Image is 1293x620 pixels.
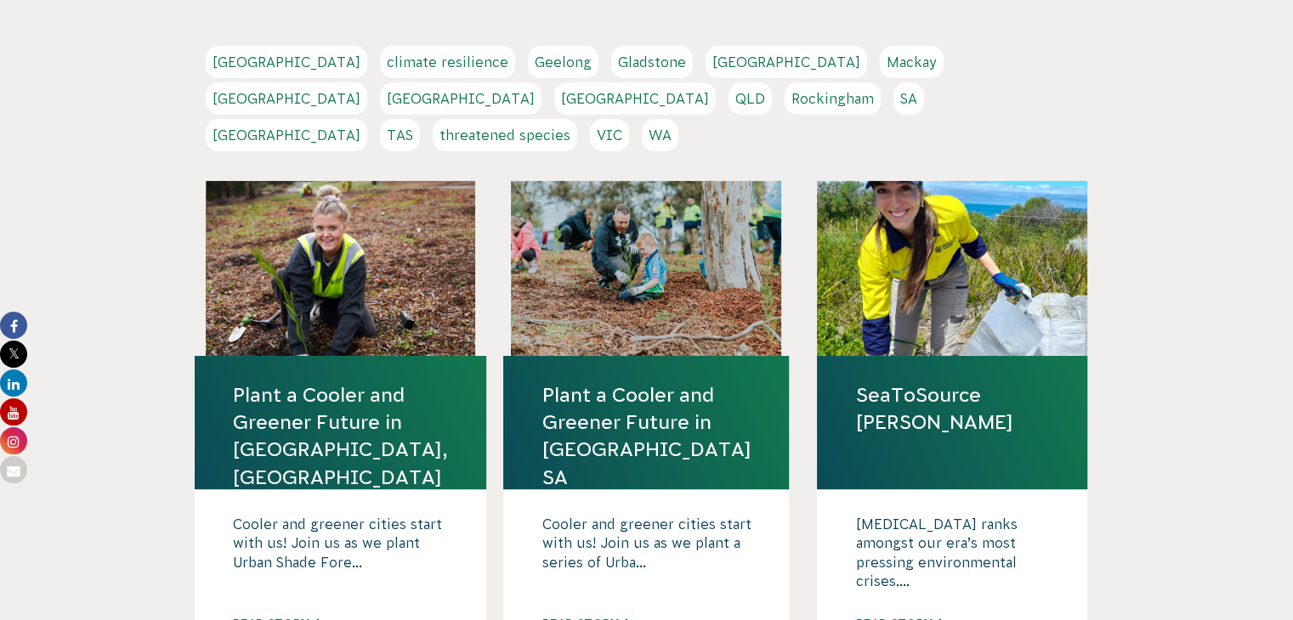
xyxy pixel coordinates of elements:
[528,46,598,78] a: Geelong
[380,46,515,78] a: climate resilience
[380,82,542,115] a: [GEOGRAPHIC_DATA]
[206,82,367,115] a: [GEOGRAPHIC_DATA]
[542,515,751,600] p: Cooler and greener cities start with us! Join us as we plant a series of Urba...
[855,381,1049,436] a: SeaToSource [PERSON_NAME]
[855,515,1049,600] p: [MEDICAL_DATA] ranks amongst our era’s most pressing environmental crises....
[554,82,716,115] a: [GEOGRAPHIC_DATA]
[433,119,577,151] a: threatened species
[206,46,367,78] a: [GEOGRAPHIC_DATA]
[233,515,448,600] p: Cooler and greener cities start with us! Join us as we plant Urban Shade Fore...
[729,82,772,115] a: QLD
[542,381,751,491] a: Plant a Cooler and Greener Future in [GEOGRAPHIC_DATA] SA
[233,381,448,491] a: Plant a Cooler and Greener Future in [GEOGRAPHIC_DATA], [GEOGRAPHIC_DATA]
[380,119,420,151] a: TAS
[642,119,678,151] a: WA
[893,82,924,115] a: SA
[880,46,944,78] a: Mackay
[611,46,693,78] a: Gladstone
[206,119,367,151] a: [GEOGRAPHIC_DATA]
[706,46,867,78] a: [GEOGRAPHIC_DATA]
[785,82,881,115] a: Rockingham
[590,119,629,151] a: VIC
